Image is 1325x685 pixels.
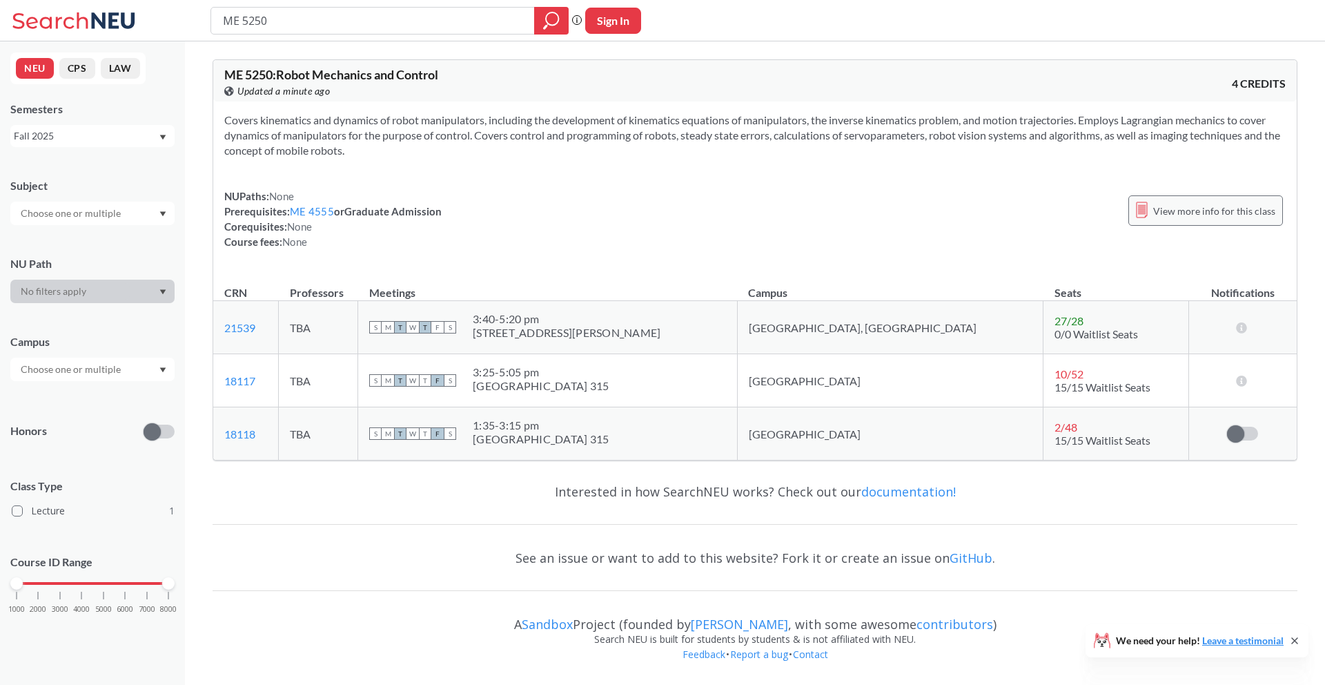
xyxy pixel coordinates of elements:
[279,271,358,301] th: Professors
[394,374,406,387] span: T
[1043,271,1188,301] th: Seats
[406,374,419,387] span: W
[444,374,456,387] span: S
[14,361,130,378] input: Choose one or multiple
[95,606,112,613] span: 5000
[224,374,255,387] a: 18117
[169,503,175,519] span: 1
[117,606,133,613] span: 6000
[10,178,175,193] div: Subject
[30,606,46,613] span: 2000
[10,358,175,381] div: Dropdown arrow
[1188,271,1297,301] th: Notifications
[10,256,175,271] div: NU Path
[792,648,829,661] a: Contact
[10,423,47,439] p: Honors
[10,102,175,117] div: Semesters
[1054,327,1138,340] span: 0/0 Waitlist Seats
[1202,635,1284,646] a: Leave a testimonial
[10,280,175,303] div: Dropdown arrow
[1054,434,1150,447] span: 15/15 Waitlist Seats
[213,647,1297,683] div: • •
[419,427,431,440] span: T
[224,321,255,334] a: 21539
[1054,421,1077,434] span: 2 / 48
[431,374,444,387] span: F
[10,554,175,570] p: Course ID Range
[737,271,1043,301] th: Campus
[382,321,394,334] span: M
[101,58,140,79] button: LAW
[369,374,382,387] span: S
[269,190,294,202] span: None
[473,418,609,432] div: 1:35 - 3:15 pm
[406,321,419,334] span: W
[1054,367,1083,380] span: 10 / 52
[369,321,382,334] span: S
[10,479,175,494] span: Class Type
[473,379,609,393] div: [GEOGRAPHIC_DATA] 315
[382,427,394,440] span: M
[473,432,609,446] div: [GEOGRAPHIC_DATA] 315
[419,321,431,334] span: T
[213,538,1297,578] div: See an issue or want to add to this website? Fork it or create an issue on .
[237,84,330,99] span: Updated a minute ago
[369,427,382,440] span: S
[431,427,444,440] span: F
[14,205,130,222] input: Choose one or multiple
[14,128,158,144] div: Fall 2025
[394,427,406,440] span: T
[290,205,334,218] a: ME 4555
[52,606,68,613] span: 3000
[213,604,1297,632] div: A Project (founded by , with some awesome )
[10,202,175,225] div: Dropdown arrow
[279,354,358,407] td: TBA
[585,8,641,34] button: Sign In
[10,334,175,349] div: Campus
[522,616,573,633] a: Sandbox
[159,211,166,217] svg: Dropdown arrow
[431,321,444,334] span: F
[287,220,312,233] span: None
[224,67,438,82] span: ME 5250 : Robot Mechanics and Control
[916,616,993,633] a: contributors
[406,427,419,440] span: W
[737,301,1043,354] td: [GEOGRAPHIC_DATA], [GEOGRAPHIC_DATA]
[543,11,560,30] svg: magnifying glass
[139,606,155,613] span: 7000
[729,648,789,661] a: Report a bug
[224,427,255,441] a: 18118
[1054,380,1150,394] span: 15/15 Waitlist Seats
[224,285,247,300] div: CRN
[444,427,456,440] span: S
[224,189,442,249] div: NUPaths: Prerequisites: or Graduate Admission Corequisites: Course fees:
[8,606,25,613] span: 1000
[473,365,609,379] div: 3:25 - 5:05 pm
[16,58,54,79] button: NEU
[222,9,524,32] input: Class, professor, course number, "phrase"
[59,58,95,79] button: CPS
[394,321,406,334] span: T
[444,321,456,334] span: S
[1153,202,1275,220] span: View more info for this class
[279,301,358,354] td: TBA
[473,312,660,326] div: 3:40 - 5:20 pm
[279,407,358,461] td: TBA
[419,374,431,387] span: T
[382,374,394,387] span: M
[737,354,1043,407] td: [GEOGRAPHIC_DATA]
[737,407,1043,461] td: [GEOGRAPHIC_DATA]
[950,550,992,566] a: GitHub
[691,616,788,633] a: [PERSON_NAME]
[534,7,569,35] div: magnifying glass
[159,367,166,373] svg: Dropdown arrow
[861,483,956,500] a: documentation!
[358,271,738,301] th: Meetings
[159,289,166,295] svg: Dropdown arrow
[1116,636,1284,646] span: We need your help!
[160,606,177,613] span: 8000
[282,235,307,248] span: None
[213,632,1297,647] div: Search NEU is built for students by students & is not affiliated with NEU.
[473,326,660,340] div: [STREET_ADDRESS][PERSON_NAME]
[213,472,1297,512] div: Interested in how SearchNEU works? Check out our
